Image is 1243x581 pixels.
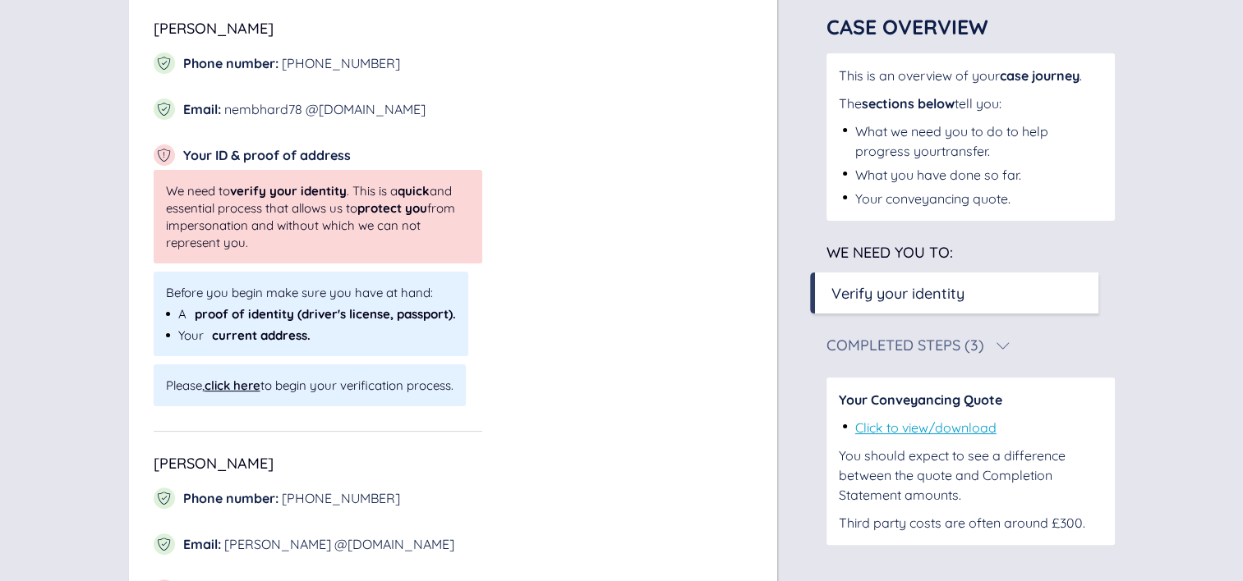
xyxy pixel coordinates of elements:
[1000,67,1080,84] span: case journey
[230,183,347,199] span: verify your identity
[166,377,453,394] span: Please, to begin your verification process.
[826,243,953,262] span: We need you to:
[862,95,955,112] span: sections below
[183,536,221,552] span: Email :
[839,513,1103,533] div: Third party costs are often around £300.
[183,534,454,554] div: [PERSON_NAME] @[DOMAIN_NAME]
[205,377,260,393] div: click here
[855,419,997,436] a: Click to view/download
[855,165,1021,185] div: What you have done so far.
[212,327,311,344] span: current address.
[839,66,1103,85] div: This is an overview of your .
[183,55,279,71] span: Phone number :
[166,327,456,344] div: Your
[166,305,456,323] div: A
[154,454,274,473] span: [PERSON_NAME]
[166,284,456,301] span: Before you begin make sure you have at hand:
[839,446,1103,505] div: You should expect to see a difference between the quote and Completion Statement amounts.
[183,490,279,506] span: Phone number :
[183,101,221,117] span: Email :
[831,282,964,304] div: Verify your identity
[826,338,984,353] div: Completed Steps (3)
[855,121,1103,161] div: What we need you to do to help progress your transfer .
[183,53,400,73] div: [PHONE_NUMBER]
[839,391,1002,408] span: Your Conveyancing Quote
[839,94,1103,113] div: The tell you:
[357,200,427,216] span: protect you
[826,14,988,39] span: Case Overview
[855,189,1011,208] div: Your conveyancing quote.
[183,99,426,119] div: nembhard78 @[DOMAIN_NAME]
[398,183,430,199] span: quick
[195,305,456,323] span: proof of identity (driver's license, passport).
[183,147,351,163] span: Your ID & proof of address
[166,182,470,251] span: We need to . This is a and essential process that allows us to from impersonation and without whi...
[183,488,400,508] div: [PHONE_NUMBER]
[154,19,274,38] span: [PERSON_NAME]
